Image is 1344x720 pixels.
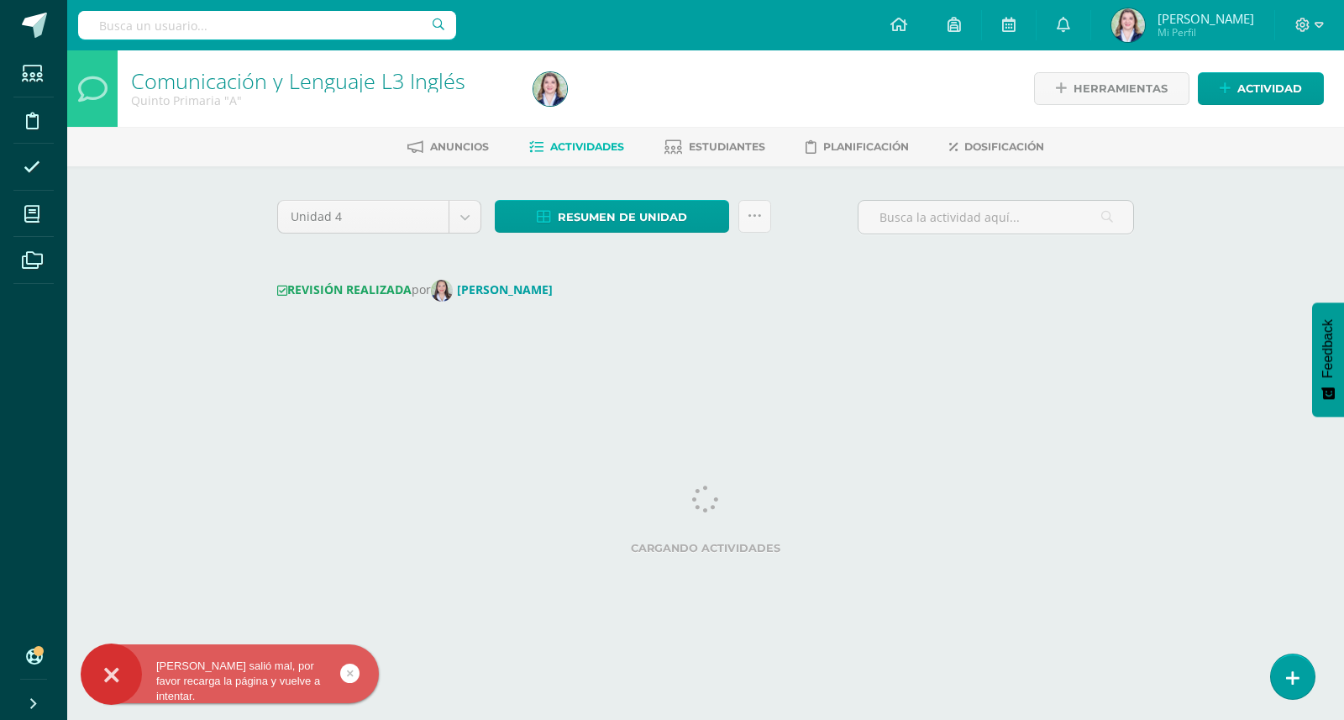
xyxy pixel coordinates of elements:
[277,281,412,297] strong: REVISIÓN REALIZADA
[689,140,765,153] span: Estudiantes
[806,134,909,160] a: Planificación
[664,134,765,160] a: Estudiantes
[131,92,513,108] div: Quinto Primaria 'A'
[529,134,624,160] a: Actividades
[277,280,1134,302] div: por
[1034,72,1189,105] a: Herramientas
[277,542,1134,554] label: Cargando actividades
[858,201,1133,234] input: Busca la actividad aquí...
[431,281,559,297] a: [PERSON_NAME]
[1074,73,1168,104] span: Herramientas
[964,140,1044,153] span: Dosificación
[495,200,729,233] a: Resumen de unidad
[533,72,567,106] img: 08088c3899e504a44bc1e116c0e85173.png
[550,140,624,153] span: Actividades
[1312,302,1344,417] button: Feedback - Mostrar encuesta
[1111,8,1145,42] img: 08088c3899e504a44bc1e116c0e85173.png
[291,201,436,233] span: Unidad 4
[131,69,513,92] h1: Comunicación y Lenguaje L3 Inglés
[407,134,489,160] a: Anuncios
[1198,72,1324,105] a: Actividad
[1158,10,1254,27] span: [PERSON_NAME]
[278,201,480,233] a: Unidad 4
[131,66,465,95] a: Comunicación y Lenguaje L3 Inglés
[1237,73,1302,104] span: Actividad
[431,280,453,302] img: 0f9ec2d767564e50cc744c52db13a0c2.png
[81,659,379,705] div: [PERSON_NAME] salió mal, por favor recarga la página y vuelve a intentar.
[558,202,687,233] span: Resumen de unidad
[457,281,553,297] strong: [PERSON_NAME]
[949,134,1044,160] a: Dosificación
[1158,25,1254,39] span: Mi Perfil
[430,140,489,153] span: Anuncios
[1320,319,1336,378] span: Feedback
[78,11,456,39] input: Busca un usuario...
[823,140,909,153] span: Planificación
